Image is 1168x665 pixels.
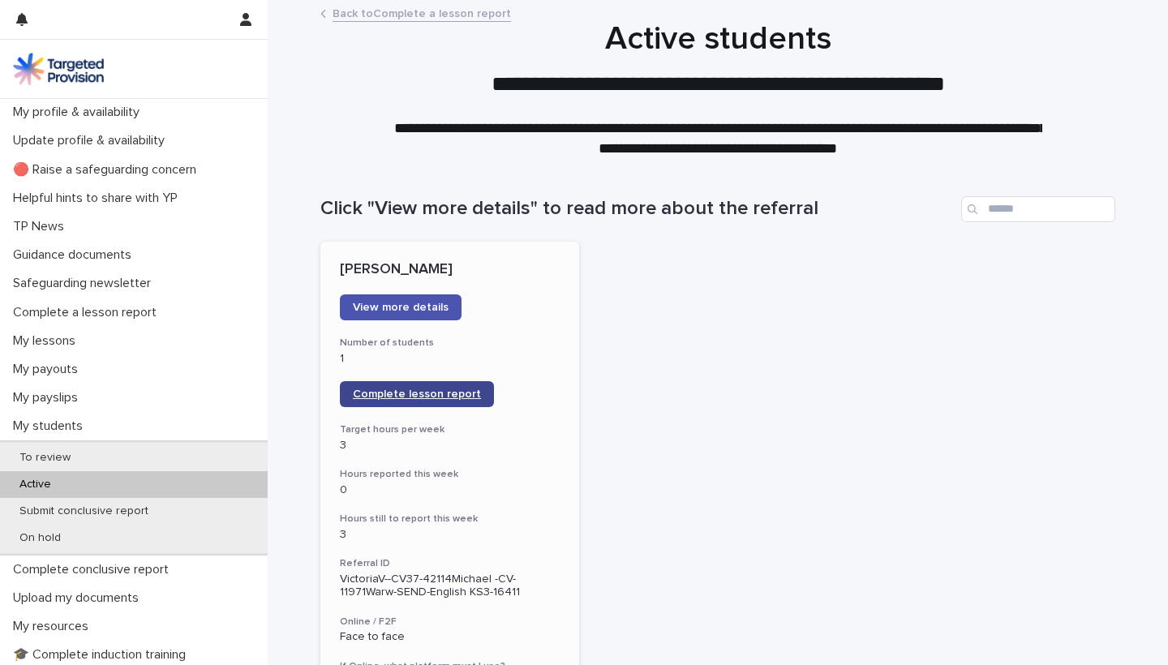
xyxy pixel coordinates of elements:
[340,557,560,570] h3: Referral ID
[6,362,91,377] p: My payouts
[6,305,170,320] p: Complete a lesson report
[6,133,178,148] p: Update profile & availability
[340,294,462,320] a: View more details
[340,352,560,366] p: 1
[320,197,955,221] h1: Click "View more details" to read more about the referral
[340,381,494,407] a: Complete lesson report
[961,196,1115,222] input: Search
[6,105,152,120] p: My profile & availability
[6,418,96,434] p: My students
[353,388,481,400] span: Complete lesson report
[6,219,77,234] p: TP News
[6,191,191,206] p: Helpful hints to share with YP
[6,333,88,349] p: My lessons
[6,590,152,606] p: Upload my documents
[340,468,560,481] h3: Hours reported this week
[333,3,511,22] a: Back toComplete a lesson report
[340,630,560,644] p: Face to face
[340,423,560,436] h3: Target hours per week
[6,276,164,291] p: Safeguarding newsletter
[13,53,104,85] img: M5nRWzHhSzIhMunXDL62
[6,390,91,405] p: My payslips
[340,528,560,542] p: 3
[320,19,1115,58] h1: Active students
[340,573,560,600] p: VictoriaV--CV37-42114Michael -CV-11971Warw-SEND-English KS3-16411
[6,531,74,545] p: On hold
[6,647,199,663] p: 🎓 Complete induction training
[6,478,64,491] p: Active
[6,451,84,465] p: To review
[6,562,182,577] p: Complete conclusive report
[6,619,101,634] p: My resources
[340,483,560,497] p: 0
[340,337,560,350] h3: Number of students
[340,261,560,279] p: [PERSON_NAME]
[6,247,144,263] p: Guidance documents
[340,616,560,629] h3: Online / F2F
[340,439,560,453] p: 3
[353,302,449,313] span: View more details
[6,162,209,178] p: 🔴 Raise a safeguarding concern
[340,513,560,526] h3: Hours still to report this week
[6,504,161,518] p: Submit conclusive report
